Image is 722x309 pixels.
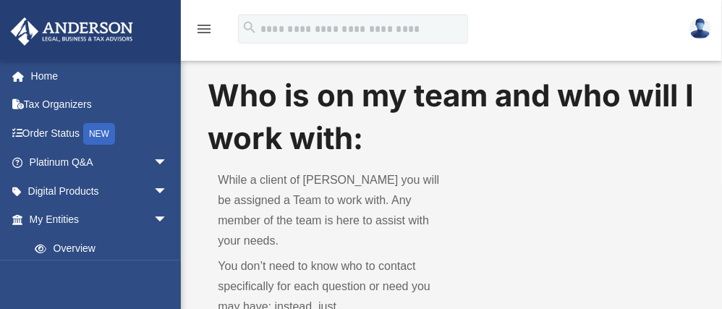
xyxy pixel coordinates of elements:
[7,17,137,46] img: Anderson Advisors Platinum Portal
[10,119,190,148] a: Order StatusNEW
[195,20,213,38] i: menu
[689,18,711,39] img: User Pic
[10,62,190,90] a: Home
[208,75,695,160] h1: Who is on my team and who will I work with:
[83,123,115,145] div: NEW
[153,177,182,206] span: arrow_drop_down
[153,148,182,178] span: arrow_drop_down
[10,177,190,206] a: Digital Productsarrow_drop_down
[218,170,441,251] p: While a client of [PERSON_NAME] you will be assigned a Team to work with. Any member of the team ...
[20,234,190,263] a: Overview
[195,27,213,38] a: menu
[10,206,190,234] a: My Entitiesarrow_drop_down
[10,148,190,177] a: Platinum Q&Aarrow_drop_down
[10,90,190,119] a: Tax Organizers
[153,206,182,235] span: arrow_drop_down
[242,20,258,35] i: search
